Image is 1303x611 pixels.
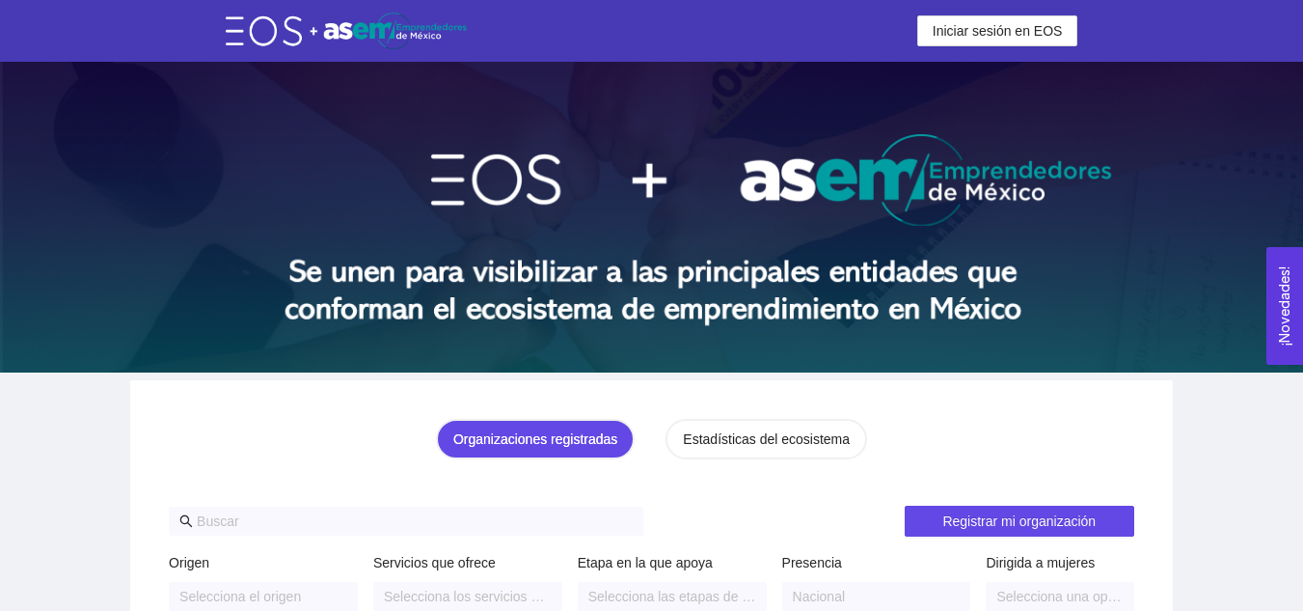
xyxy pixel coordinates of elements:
[917,15,1078,46] button: Iniciar sesión en EOS
[197,511,633,532] input: Buscar
[226,13,467,48] img: eos-asem-logo.38b026ae.png
[905,506,1134,537] button: Registrar mi organización
[373,552,496,573] label: Servicios que ofrece
[169,552,209,573] label: Origen
[179,514,193,528] span: search
[942,511,1096,532] span: Registrar mi organización
[986,552,1095,573] label: Dirigida a mujeres
[782,552,842,573] label: Presencia
[1266,247,1303,365] button: Open Feedback Widget
[578,552,713,573] label: Etapa en la que apoya
[683,429,850,450] div: Estadísticas del ecosistema
[453,429,617,450] div: Organizaciones registradas
[933,20,1063,42] span: Iniciar sesión en EOS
